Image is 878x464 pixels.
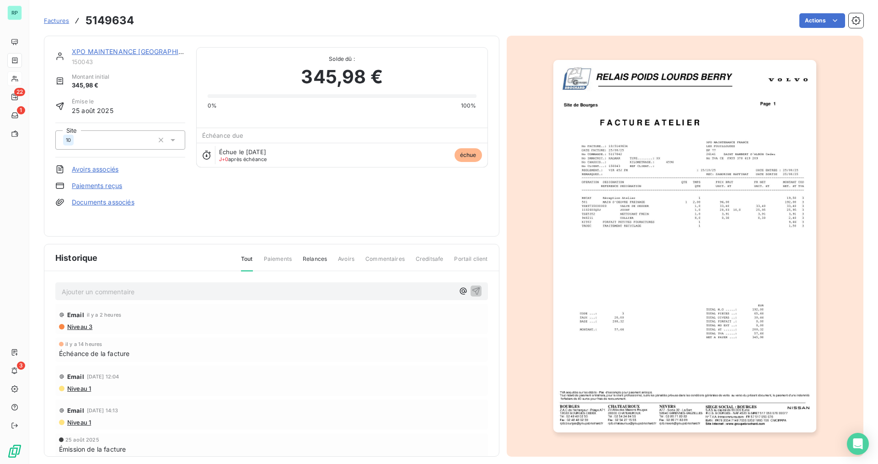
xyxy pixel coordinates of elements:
span: Creditsafe [416,255,444,270]
span: Email [67,407,84,414]
span: Email [67,311,84,318]
span: Échue le [DATE] [219,148,266,156]
span: 25 août 2025 [72,106,113,115]
span: il y a 14 heures [65,341,102,347]
div: RP [7,5,22,20]
h3: 5149634 [86,12,134,29]
span: Historique [55,252,98,264]
span: Montant initial [72,73,109,81]
span: Tout [241,255,253,271]
span: J+0 [219,156,228,162]
span: après échéance [219,156,267,162]
span: 3 [17,361,25,370]
div: Open Intercom Messenger [847,433,869,455]
span: 345,98 € [72,81,109,90]
span: 100% [461,102,476,110]
span: Portail client [454,255,487,270]
a: Documents associés [72,198,134,207]
span: [DATE] 14:13 [87,408,118,413]
span: Factures [44,17,69,24]
span: Avoirs [338,255,354,270]
span: 1 [17,106,25,114]
span: Commentaires [365,255,405,270]
a: Paiements reçus [72,181,122,190]
a: Avoirs associés [72,165,118,174]
span: Email [67,373,84,380]
img: invoice_thumbnail [553,60,816,432]
span: Solde dû : [208,55,476,63]
span: il y a 2 heures [87,312,121,318]
span: Relances [303,255,327,270]
span: Émise le [72,97,113,106]
span: 22 [14,88,25,96]
span: Niveau 3 [66,323,92,330]
span: Émission de la facture [59,444,126,454]
span: 10 [66,137,71,143]
a: Factures [44,16,69,25]
span: Niveau 1 [66,385,91,392]
span: Échéance due [202,132,244,139]
span: échue [455,148,482,162]
span: Échéance de la facture [59,349,129,358]
span: [DATE] 12:04 [87,374,119,379]
span: 0% [208,102,217,110]
a: XPO MAINTENANCE [GEOGRAPHIC_DATA] [72,48,205,55]
span: 25 août 2025 [65,437,99,442]
span: Paiements [264,255,292,270]
img: Logo LeanPay [7,444,22,459]
span: Niveau 1 [66,419,91,426]
span: 345,98 € [301,63,382,91]
span: 150043 [72,58,185,65]
button: Actions [799,13,845,28]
